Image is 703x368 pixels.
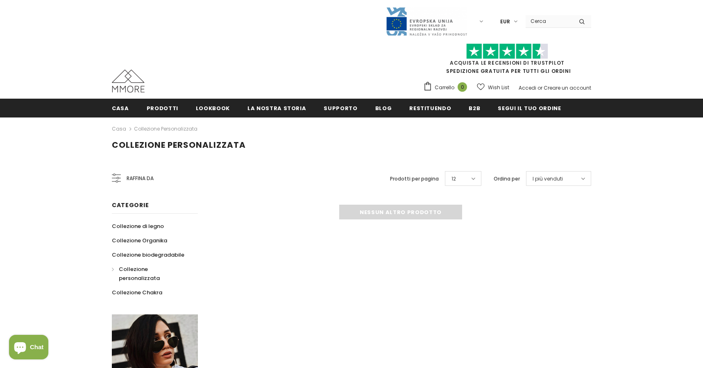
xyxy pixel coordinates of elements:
span: Wish List [488,84,509,92]
a: Creare un account [544,84,591,91]
span: Carrello [435,84,454,92]
a: Accedi [519,84,536,91]
span: La nostra storia [247,104,306,112]
label: Ordina per [494,175,520,183]
a: Casa [112,124,126,134]
a: Acquista le recensioni di TrustPilot [450,59,565,66]
a: Collezione personalizzata [112,262,189,285]
inbox-online-store-chat: Shopify online store chat [7,335,51,361]
span: Collezione Chakra [112,289,162,296]
a: Collezione di legno [112,219,164,233]
a: La nostra storia [247,99,306,117]
span: Prodotti [147,104,178,112]
a: Collezione Chakra [112,285,162,300]
span: B2B [469,104,480,112]
a: Carrello 0 [423,81,471,94]
span: I più venduti [533,175,563,183]
span: 12 [451,175,456,183]
span: Collezione personalizzata [119,265,160,282]
span: 0 [458,82,467,92]
span: Collezione biodegradabile [112,251,184,259]
span: EUR [500,18,510,26]
span: Collezione personalizzata [112,139,246,151]
span: Restituendo [409,104,451,112]
a: Casa [112,99,129,117]
label: Prodotti per pagina [390,175,439,183]
a: Lookbook [196,99,230,117]
span: Raffina da [127,174,154,183]
img: Fidati di Pilot Stars [466,43,548,59]
span: Collezione Organika [112,237,167,244]
a: Wish List [477,80,509,95]
a: supporto [324,99,357,117]
span: Collezione di legno [112,222,164,230]
a: Javni Razpis [386,18,467,25]
span: or [537,84,542,91]
input: Search Site [526,15,573,27]
a: Prodotti [147,99,178,117]
img: Javni Razpis [386,7,467,36]
a: Segui il tuo ordine [498,99,561,117]
img: Casi MMORE [112,70,145,93]
span: Categorie [112,201,149,209]
a: Blog [375,99,392,117]
span: supporto [324,104,357,112]
span: Casa [112,104,129,112]
a: B2B [469,99,480,117]
a: Collezione biodegradabile [112,248,184,262]
a: Collezione Organika [112,233,167,248]
span: Blog [375,104,392,112]
a: Collezione personalizzata [134,125,197,132]
a: Restituendo [409,99,451,117]
span: SPEDIZIONE GRATUITA PER TUTTI GLI ORDINI [423,47,591,75]
span: Segui il tuo ordine [498,104,561,112]
span: Lookbook [196,104,230,112]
